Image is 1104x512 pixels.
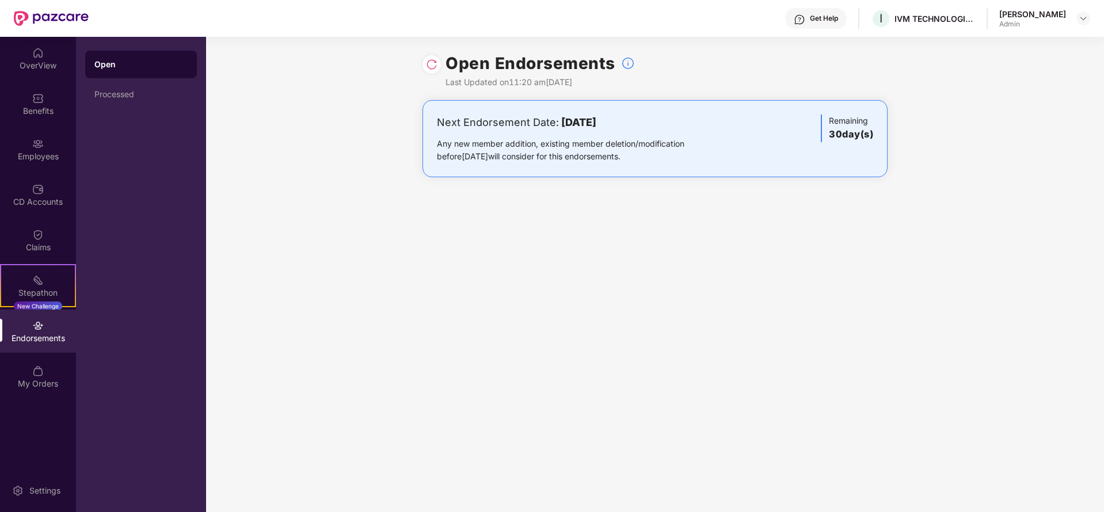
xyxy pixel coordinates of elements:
[426,59,437,70] img: svg+xml;base64,PHN2ZyBpZD0iUmVsb2FkLTMyeDMyIiB4bWxucz0iaHR0cDovL3d3dy53My5vcmcvMjAwMC9zdmciIHdpZH...
[14,301,62,311] div: New Challenge
[32,365,44,377] img: svg+xml;base64,PHN2ZyBpZD0iTXlfT3JkZXJzIiBkYXRhLW5hbWU9Ik15IE9yZGVycyIgeG1sbnM9Imh0dHA6Ly93d3cudz...
[880,12,882,25] span: I
[794,14,805,25] img: svg+xml;base64,PHN2ZyBpZD0iSGVscC0zMngzMiIgeG1sbnM9Imh0dHA6Ly93d3cudzMub3JnLzIwMDAvc3ZnIiB3aWR0aD...
[94,59,188,70] div: Open
[621,56,635,70] img: svg+xml;base64,PHN2ZyBpZD0iSW5mb18tXzMyeDMyIiBkYXRhLW5hbWU9IkluZm8gLSAzMngzMiIgeG1sbnM9Imh0dHA6Ly...
[829,127,873,142] h3: 30 day(s)
[26,485,64,496] div: Settings
[94,90,188,99] div: Processed
[32,274,44,286] img: svg+xml;base64,PHN2ZyB4bWxucz0iaHR0cDovL3d3dy53My5vcmcvMjAwMC9zdmciIHdpZHRoPSIyMSIgaGVpZ2h0PSIyMC...
[32,93,44,104] img: svg+xml;base64,PHN2ZyBpZD0iQmVuZWZpdHMiIHhtbG5zPSJodHRwOi8vd3d3LnczLm9yZy8yMDAwL3N2ZyIgd2lkdGg9Ij...
[810,14,838,23] div: Get Help
[32,229,44,240] img: svg+xml;base64,PHN2ZyBpZD0iQ2xhaW0iIHhtbG5zPSJodHRwOi8vd3d3LnczLm9yZy8yMDAwL3N2ZyIgd2lkdGg9IjIwIi...
[446,76,635,89] div: Last Updated on 11:20 am[DATE]
[1079,14,1088,23] img: svg+xml;base64,PHN2ZyBpZD0iRHJvcGRvd24tMzJ4MzIiIHhtbG5zPSJodHRwOi8vd3d3LnczLm9yZy8yMDAwL3N2ZyIgd2...
[446,51,615,76] h1: Open Endorsements
[999,9,1066,20] div: [PERSON_NAME]
[32,47,44,59] img: svg+xml;base64,PHN2ZyBpZD0iSG9tZSIgeG1sbnM9Imh0dHA6Ly93d3cudzMub3JnLzIwMDAvc3ZnIiB3aWR0aD0iMjAiIG...
[821,114,873,142] div: Remaining
[32,184,44,195] img: svg+xml;base64,PHN2ZyBpZD0iQ0RfQWNjb3VudHMiIGRhdGEtbmFtZT0iQ0QgQWNjb3VudHMiIHhtbG5zPSJodHRwOi8vd3...
[999,20,1066,29] div: Admin
[894,13,975,24] div: IVM TECHNOLOGIES LLP
[561,116,596,128] b: [DATE]
[12,485,24,496] img: svg+xml;base64,PHN2ZyBpZD0iU2V0dGluZy0yMHgyMCIgeG1sbnM9Imh0dHA6Ly93d3cudzMub3JnLzIwMDAvc3ZnIiB3aW...
[437,137,721,163] div: Any new member addition, existing member deletion/modification before [DATE] will consider for th...
[32,138,44,150] img: svg+xml;base64,PHN2ZyBpZD0iRW1wbG95ZWVzIiB4bWxucz0iaHR0cDovL3d3dy53My5vcmcvMjAwMC9zdmciIHdpZHRoPS...
[437,114,721,131] div: Next Endorsement Date:
[32,320,44,331] img: svg+xml;base64,PHN2ZyBpZD0iRW5kb3JzZW1lbnRzIiB4bWxucz0iaHR0cDovL3d3dy53My5vcmcvMjAwMC9zdmciIHdpZH...
[14,11,89,26] img: New Pazcare Logo
[1,287,75,299] div: Stepathon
